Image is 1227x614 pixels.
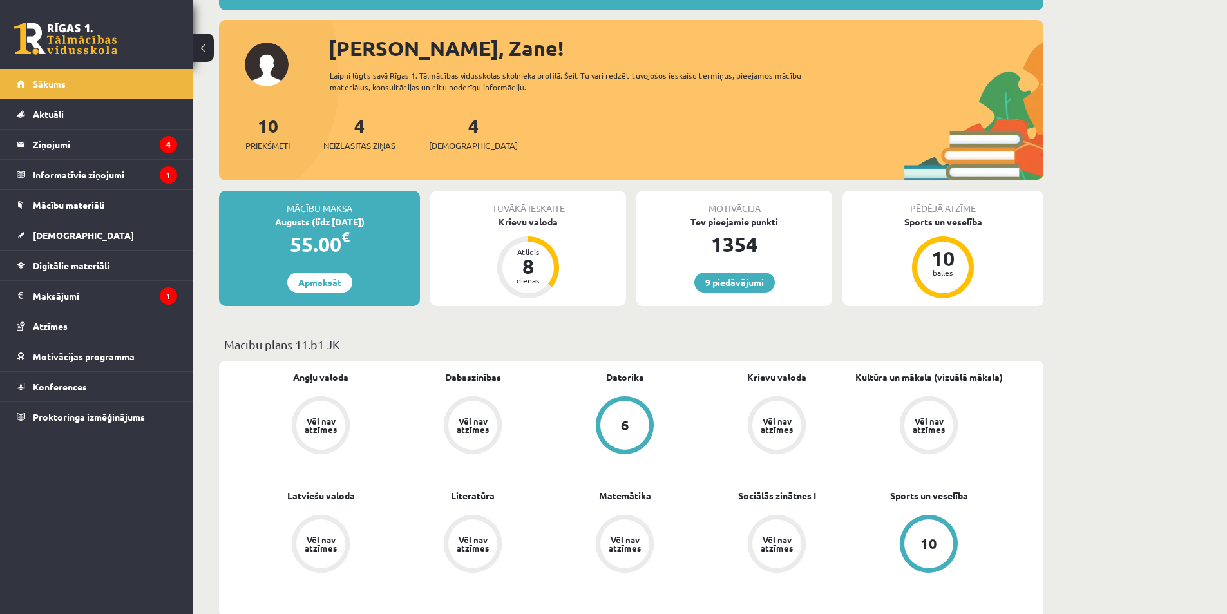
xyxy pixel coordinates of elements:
[599,489,651,503] a: Matemātika
[606,370,644,384] a: Datorika
[451,489,495,503] a: Literatūra
[759,535,795,552] div: Vēl nav atzīmes
[219,191,420,215] div: Mācību maksa
[853,515,1005,575] a: 10
[17,99,177,129] a: Aktuāli
[924,269,962,276] div: balles
[842,191,1043,215] div: Pēdējā atzīme
[17,130,177,159] a: Ziņojumi4
[219,229,420,260] div: 55.00
[17,311,177,341] a: Atzīmes
[33,350,135,362] span: Motivācijas programma
[245,396,397,457] a: Vēl nav atzīmes
[219,215,420,229] div: Augusts (līdz [DATE])
[160,166,177,184] i: 1
[303,417,339,434] div: Vēl nav atzīmes
[287,273,352,293] a: Apmaksāt
[33,199,104,211] span: Mācību materiāli
[287,489,355,503] a: Latviešu valoda
[323,139,395,152] span: Neizlasītās ziņas
[509,256,547,276] div: 8
[33,320,68,332] span: Atzīmes
[17,220,177,250] a: [DEMOGRAPHIC_DATA]
[33,281,177,311] legend: Maksājumi
[17,69,177,99] a: Sākums
[842,215,1043,229] div: Sports un veselība
[842,215,1043,300] a: Sports un veselība 10 balles
[303,535,339,552] div: Vēl nav atzīmes
[747,370,806,384] a: Krievu valoda
[17,160,177,189] a: Informatīvie ziņojumi1
[17,251,177,280] a: Digitālie materiāli
[245,114,290,152] a: 10Priekšmeti
[160,287,177,305] i: 1
[701,396,853,457] a: Vēl nav atzīmes
[17,190,177,220] a: Mācību materiāli
[549,396,701,457] a: 6
[429,114,518,152] a: 4[DEMOGRAPHIC_DATA]
[33,108,64,120] span: Aktuāli
[738,489,816,503] a: Sociālās zinātnes I
[920,537,937,551] div: 10
[924,248,962,269] div: 10
[445,370,501,384] a: Dabaszinības
[397,396,549,457] a: Vēl nav atzīmes
[853,396,1005,457] a: Vēl nav atzīmes
[549,515,701,575] a: Vēl nav atzīmes
[607,535,643,552] div: Vēl nav atzīmes
[17,402,177,432] a: Proktoringa izmēģinājums
[621,418,629,432] div: 6
[33,260,109,271] span: Digitālie materiāli
[323,114,395,152] a: 4Neizlasītās ziņas
[429,139,518,152] span: [DEMOGRAPHIC_DATA]
[330,70,824,93] div: Laipni lūgts savā Rīgas 1. Tālmācības vidusskolas skolnieka profilā. Šeit Tu vari redzēt tuvojošo...
[341,227,350,246] span: €
[245,139,290,152] span: Priekšmeti
[890,489,968,503] a: Sports un veselība
[17,341,177,371] a: Motivācijas programma
[33,411,145,423] span: Proktoringa izmēģinājums
[33,130,177,159] legend: Ziņojumi
[17,372,177,401] a: Konferences
[430,215,626,229] div: Krievu valoda
[224,336,1038,353] p: Mācību plāns 11.b1 JK
[759,417,795,434] div: Vēl nav atzīmes
[701,515,853,575] a: Vēl nav atzīmes
[328,33,1043,64] div: [PERSON_NAME], Zane!
[293,370,348,384] a: Angļu valoda
[455,417,491,434] div: Vēl nav atzīmes
[694,273,775,293] a: 9 piedāvājumi
[245,515,397,575] a: Vēl nav atzīmes
[455,535,491,552] div: Vēl nav atzīmes
[397,515,549,575] a: Vēl nav atzīmes
[160,136,177,153] i: 4
[636,229,832,260] div: 1354
[17,281,177,311] a: Maksājumi1
[855,370,1003,384] a: Kultūra un māksla (vizuālā māksla)
[33,78,66,90] span: Sākums
[509,248,547,256] div: Atlicis
[14,23,117,55] a: Rīgas 1. Tālmācības vidusskola
[636,215,832,229] div: Tev pieejamie punkti
[509,276,547,284] div: dienas
[33,381,87,392] span: Konferences
[33,229,134,241] span: [DEMOGRAPHIC_DATA]
[430,191,626,215] div: Tuvākā ieskaite
[430,215,626,300] a: Krievu valoda Atlicis 8 dienas
[911,417,947,434] div: Vēl nav atzīmes
[33,160,177,189] legend: Informatīvie ziņojumi
[636,191,832,215] div: Motivācija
